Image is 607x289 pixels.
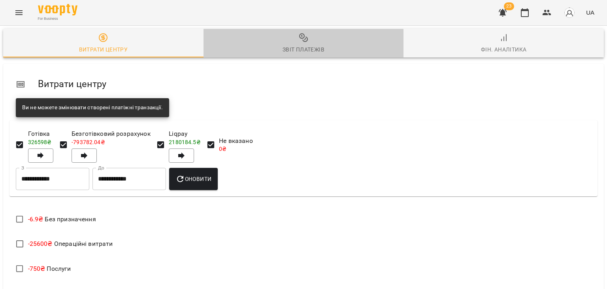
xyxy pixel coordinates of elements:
span: Liqpay [169,129,200,139]
div: Звіт платежів [283,45,324,54]
div: Витрати центру [79,45,128,54]
span: 23 [504,2,514,10]
div: Ви не можете змінювати створені платіжні транзакції. [22,101,163,115]
span: -25600 ₴ [28,240,53,247]
img: avatar_s.png [564,7,575,18]
button: Menu [9,3,28,22]
span: Готівка [28,129,53,139]
div: Фін. Аналітика [481,45,527,54]
span: Безготівковий розрахунок [72,129,151,139]
button: Оновити [169,168,218,190]
span: 326598 ₴ [28,139,52,145]
span: Послуги [28,265,71,272]
span: Не вказано [219,136,253,146]
h5: Витрати центру [38,78,591,90]
img: Voopty Logo [38,4,77,15]
span: 0 ₴ [219,146,226,152]
span: -750 ₴ [28,265,45,272]
button: UA [583,5,598,20]
span: Оновити [175,174,211,184]
span: -793782.04 ₴ [72,139,105,145]
span: For Business [38,16,77,21]
span: UA [586,8,594,17]
button: Безготівковий розрахунок-793782.04₴ [72,148,97,163]
span: Операційні витрати [28,240,113,247]
button: Готівка326598₴ [28,148,53,163]
span: -6.9 ₴ [28,215,43,223]
span: Без призначення [28,215,96,223]
button: Liqpay2180184.5₴ [169,148,194,163]
span: 2180184.5 ₴ [169,139,200,145]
